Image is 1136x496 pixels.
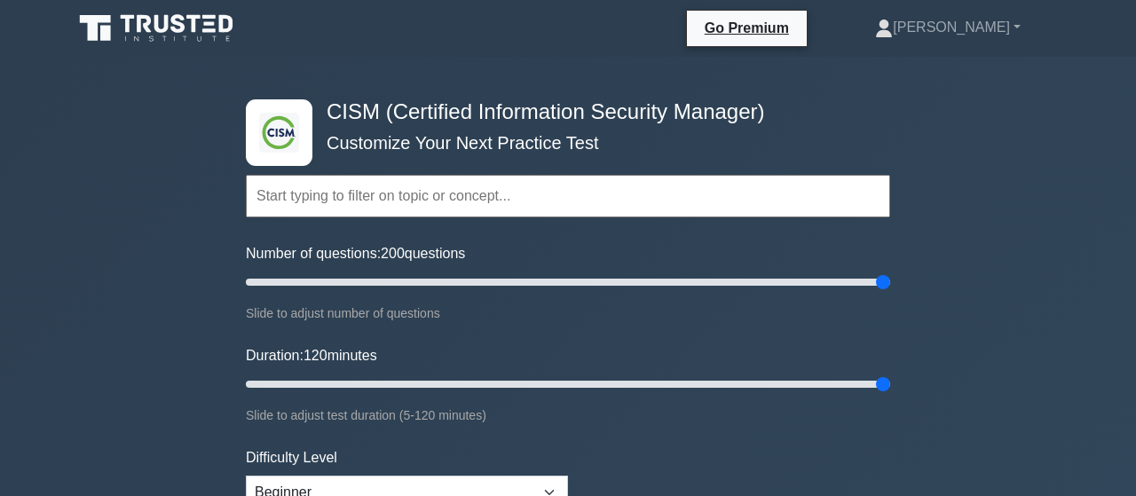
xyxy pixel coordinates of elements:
[304,348,327,363] span: 120
[246,345,377,366] label: Duration: minutes
[832,10,1063,45] a: [PERSON_NAME]
[246,243,465,264] label: Number of questions: questions
[246,447,337,468] label: Difficulty Level
[246,175,890,217] input: Start typing to filter on topic or concept...
[381,246,405,261] span: 200
[246,303,890,324] div: Slide to adjust number of questions
[246,405,890,426] div: Slide to adjust test duration (5-120 minutes)
[319,99,803,125] h4: CISM (Certified Information Security Manager)
[694,17,800,39] a: Go Premium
